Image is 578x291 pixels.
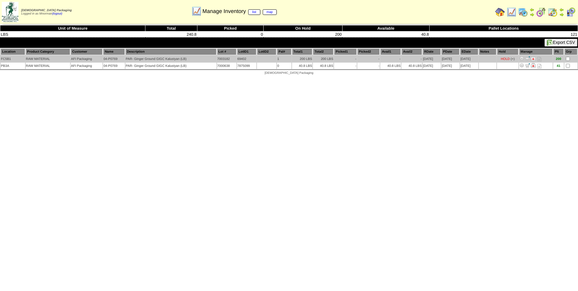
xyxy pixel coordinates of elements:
td: LBS [0,31,145,38]
td: - [334,56,356,62]
th: Available [342,25,430,31]
img: Adjust [519,56,524,61]
a: list [248,9,260,15]
td: [DATE] [441,56,459,62]
td: 40.8 [342,31,430,38]
th: LotID2 [257,48,276,55]
div: 200 [554,57,563,61]
th: Product Category [26,48,70,55]
img: arrowleft.gif [530,7,534,12]
td: 04-P0769 [103,56,125,62]
td: PB3A [1,63,25,69]
td: - [401,56,422,62]
div: 41 [554,64,563,68]
th: Total2 [313,48,333,55]
th: EDate [460,48,478,55]
th: PDate [441,48,459,55]
td: [DATE] [441,63,459,69]
img: home.gif [495,7,505,17]
th: Total [145,25,197,31]
span: [DEMOGRAPHIC_DATA] Packaging [21,9,72,12]
td: 7875099 [237,63,256,69]
td: 240.8 [145,31,197,38]
button: Export CSV [544,39,577,47]
td: 200 LBS [292,56,313,62]
td: 7003182 [217,56,236,62]
th: Unit of Measure [0,25,145,31]
th: Customer [71,48,103,55]
th: Picked2 [357,48,380,55]
td: - [334,63,356,69]
td: AFI Packaging [71,63,103,69]
span: [DEMOGRAPHIC_DATA] Packaging [265,71,313,75]
th: Location [1,48,25,55]
th: Pal# [277,48,291,55]
th: Hold [497,48,518,55]
img: calendarblend.gif [536,7,546,17]
img: calendarinout.gif [548,7,557,17]
span: Manage Inventory [202,8,277,15]
td: 40.8 LBS [313,63,333,69]
td: PAR- Ginger Ground GIGC Kalustyan (LB) [125,56,216,62]
td: [DATE] [423,56,441,62]
div: HOLD [501,57,510,61]
img: arrowright.gif [559,12,564,17]
img: line_graph.gif [192,6,201,16]
th: On Hold [264,25,342,31]
th: Manage [519,48,553,55]
td: 40.8 LBS [292,63,313,69]
td: 40.8 LBS [380,63,401,69]
img: calendarprod.gif [518,7,528,17]
th: Total1 [292,48,313,55]
td: 1 [277,56,291,62]
th: Name [103,48,125,55]
img: Move [525,56,530,61]
a: (logout) [52,12,62,15]
td: AFI Packaging [71,56,103,62]
img: zoroco-logo-small.webp [2,2,18,22]
th: Picked [197,25,264,31]
td: PAR- Ginger Ground GIGC Kalustyan (LB) [125,63,216,69]
td: 200 [264,31,342,38]
a: map [263,9,277,15]
img: Move [525,63,530,68]
i: Note [537,64,541,68]
img: arrowleft.gif [559,7,564,12]
th: Grp [564,48,577,55]
td: [DATE] [423,63,441,69]
th: RDate [423,48,441,55]
td: RAW MATERIAL [26,56,70,62]
div: (+) [511,57,515,61]
td: 7000638 [217,63,236,69]
td: - [357,56,380,62]
td: [DATE] [460,63,478,69]
img: calendarcustomer.gif [566,7,576,17]
th: Pallet Locations [430,25,578,31]
img: Adjust [519,63,524,68]
th: Lot # [217,48,236,55]
td: 69402 [237,56,256,62]
i: Note [537,57,541,61]
th: LotID1 [237,48,256,55]
th: Notes [479,48,497,55]
td: - [380,56,401,62]
td: 121 [430,31,578,38]
th: Picked1 [334,48,356,55]
img: Manage Hold [531,63,536,68]
td: FC5B1 [1,56,25,62]
th: Description [125,48,216,55]
td: 04-P0769 [103,63,125,69]
span: Logged in as Mnorman [21,9,72,15]
td: 40.8 LBS [401,63,422,69]
img: Manage Hold [531,56,536,61]
img: excel.gif [547,40,553,46]
th: Avail2 [401,48,422,55]
th: Plt [553,48,564,55]
img: arrowright.gif [530,12,534,17]
td: 200 LBS [313,56,333,62]
td: 0 [197,31,264,38]
td: [DATE] [460,56,478,62]
td: - [357,63,380,69]
th: Avail1 [380,48,401,55]
td: 0 [277,63,291,69]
